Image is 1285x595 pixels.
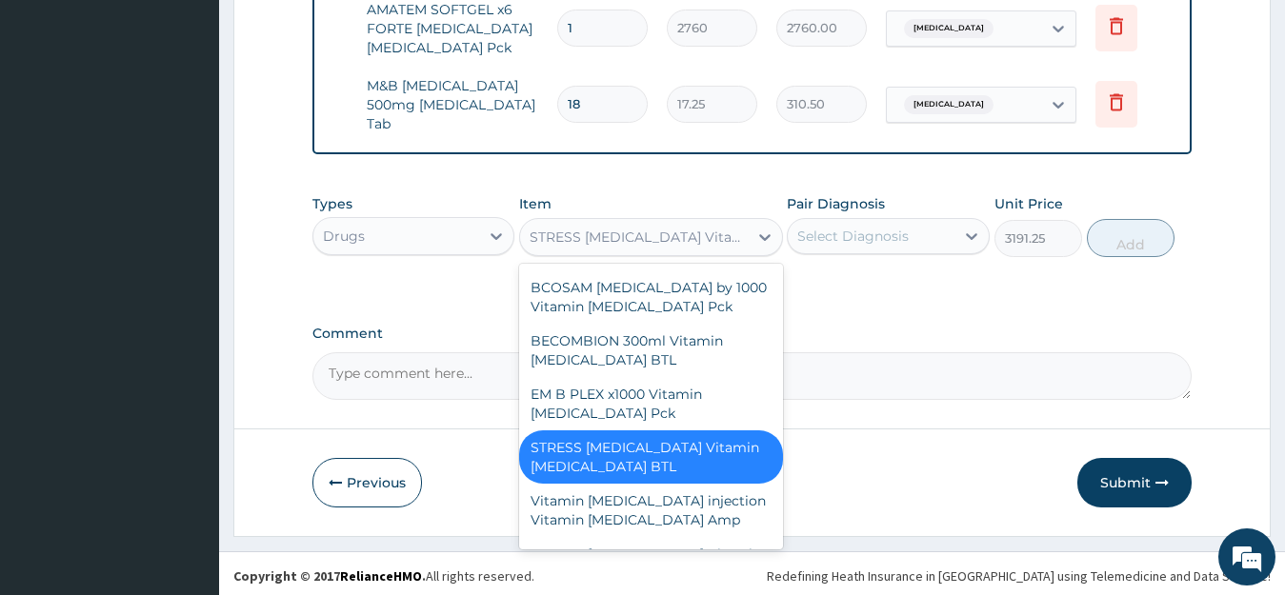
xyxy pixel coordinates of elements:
label: Item [519,194,552,213]
label: Unit Price [994,194,1063,213]
div: STRESS [MEDICAL_DATA] Vitamin [MEDICAL_DATA] BTL [530,228,750,247]
div: Vitamin [MEDICAL_DATA] injection Vitamin [MEDICAL_DATA] Amp [519,484,783,537]
div: Drugs [323,227,365,246]
div: BCOSAM [MEDICAL_DATA] by 1000 Vitamin [MEDICAL_DATA] Pck [519,270,783,324]
span: We're online! [110,177,263,369]
textarea: Type your message and hit 'Enter' [10,394,363,461]
button: Previous [312,458,422,507]
td: M&B [MEDICAL_DATA] 500mg [MEDICAL_DATA] Tab [357,67,548,143]
div: ZESTUP [MEDICAL_DATA] Vitamin [MEDICAL_DATA] Tab [519,537,783,590]
a: RelianceHMO [340,567,422,585]
div: EM B PLEX x1000 Vitamin [MEDICAL_DATA] Pck [519,377,783,430]
div: Select Diagnosis [797,227,909,246]
label: Pair Diagnosis [787,194,885,213]
div: Redefining Heath Insurance in [GEOGRAPHIC_DATA] using Telemedicine and Data Science! [767,566,1271,585]
span: [MEDICAL_DATA] [904,19,994,38]
div: STRESS [MEDICAL_DATA] Vitamin [MEDICAL_DATA] BTL [519,430,783,484]
div: Minimize live chat window [312,10,358,55]
div: Chat with us now [99,107,320,131]
span: [MEDICAL_DATA] [904,95,994,114]
label: Types [312,196,352,212]
img: d_794563401_company_1708531726252_794563401 [35,95,77,143]
button: Add [1087,219,1175,257]
div: BECOMBION 300ml Vitamin [MEDICAL_DATA] BTL [519,324,783,377]
strong: Copyright © 2017 . [233,567,426,585]
button: Submit [1077,458,1192,507]
label: Comment [312,326,1193,342]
